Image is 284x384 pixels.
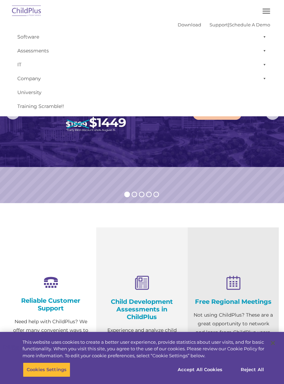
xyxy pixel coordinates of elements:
[178,22,201,27] a: Download
[178,22,270,27] font: |
[10,317,91,378] p: Need help with ChildPlus? We offer many convenient ways to contact our amazing Customer Support r...
[231,362,274,377] button: Reject All
[265,335,281,351] button: Close
[193,311,274,354] p: Not using ChildPlus? These are a great opportunity to network and learn from ChildPlus users. Fin...
[23,339,264,359] div: This website uses cookies to create a better user experience, provide statistics about user visit...
[14,44,270,58] a: Assessments
[14,30,270,44] a: Software
[14,85,270,99] a: University
[174,362,226,377] button: Accept All Cookies
[14,58,270,72] a: IT
[210,22,228,27] a: Support
[23,362,70,377] button: Cookies Settings
[14,99,270,113] a: Training Scramble!!
[101,298,182,321] h4: Child Development Assessments in ChildPlus
[10,3,43,19] img: ChildPlus by Procare Solutions
[101,326,182,378] p: Experience and analyze child assessments and Head Start data management in one system with zero c...
[14,72,270,85] a: Company
[193,298,274,306] h4: Free Regional Meetings
[229,22,270,27] a: Schedule A Demo
[10,297,91,312] h4: Reliable Customer Support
